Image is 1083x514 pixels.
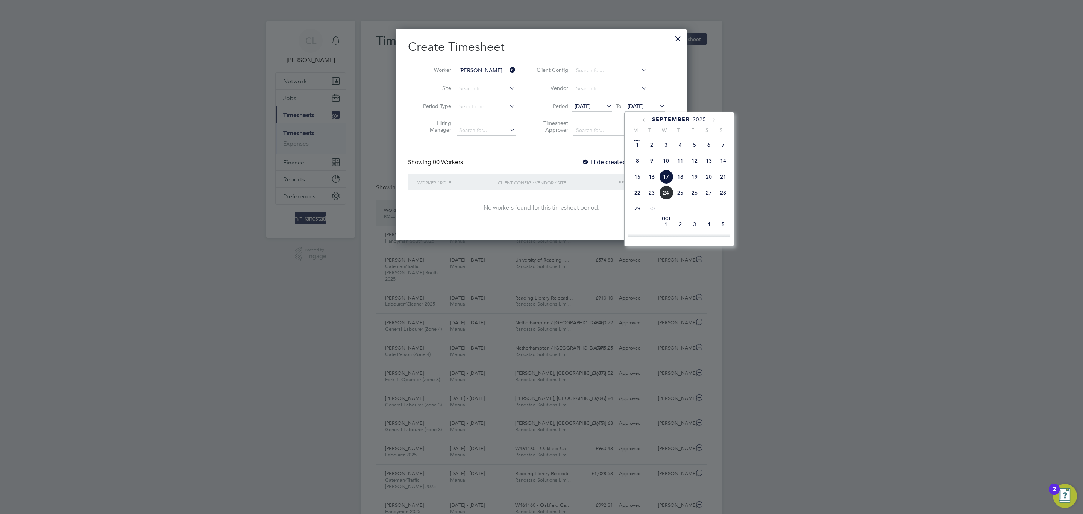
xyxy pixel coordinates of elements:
span: 10 [659,154,673,168]
span: 5 [716,217,730,231]
span: S [700,127,714,134]
span: 7 [645,233,659,247]
span: 9 [673,233,687,247]
span: 1 [630,138,645,152]
span: 12 [716,233,730,247]
span: 29 [630,201,645,216]
span: W [657,127,671,134]
input: Search for... [573,125,648,136]
span: 26 [687,186,702,200]
span: 3 [659,138,673,152]
label: Period Type [417,103,451,109]
span: M [628,127,643,134]
span: 9 [645,154,659,168]
label: Hide created timesheets [582,158,658,166]
span: 8 [630,154,645,168]
span: 21 [716,170,730,184]
span: 12 [687,154,702,168]
span: 2 [645,138,659,152]
span: 28 [716,186,730,200]
input: Search for... [457,65,516,76]
div: Showing [408,158,464,166]
span: 18 [673,170,687,184]
span: 1 [659,217,673,231]
input: Search for... [457,84,516,94]
div: No workers found for this timesheet period. [416,204,667,212]
span: F [686,127,700,134]
span: 20 [702,170,716,184]
h2: Create Timesheet [408,39,675,55]
label: Timesheet Approver [534,120,568,133]
span: 16 [645,170,659,184]
span: 7 [716,138,730,152]
span: S [714,127,728,134]
span: 2 [673,217,687,231]
span: 19 [687,170,702,184]
span: 23 [645,186,659,200]
span: To [614,101,623,111]
label: Client Config [534,67,568,73]
span: 11 [673,154,687,168]
span: 4 [702,217,716,231]
button: Open Resource Center, 2 new notifications [1053,484,1077,508]
span: 10 [687,233,702,247]
span: 00 Workers [433,158,463,166]
span: 27 [702,186,716,200]
span: 15 [630,170,645,184]
div: Client Config / Vendor / Site [496,174,617,191]
span: [DATE] [575,103,591,109]
div: Worker / Role [416,174,496,191]
label: Worker [417,67,451,73]
span: 4 [673,138,687,152]
span: 6 [630,233,645,247]
div: 2 [1053,489,1056,499]
span: T [671,127,686,134]
span: Sep [630,138,645,141]
input: Select one [457,102,516,112]
span: Oct [659,217,673,221]
span: 14 [716,154,730,168]
input: Search for... [573,84,648,94]
span: 5 [687,138,702,152]
span: September [652,116,690,123]
label: Site [417,85,451,91]
input: Search for... [573,65,648,76]
span: T [643,127,657,134]
span: 11 [702,233,716,247]
input: Search for... [457,125,516,136]
span: 30 [645,201,659,216]
label: Vendor [534,85,568,91]
label: Hiring Manager [417,120,451,133]
span: 25 [673,186,687,200]
span: [DATE] [628,103,644,109]
label: Period [534,103,568,109]
span: 2025 [693,116,706,123]
span: 13 [702,154,716,168]
span: 6 [702,138,716,152]
span: 22 [630,186,645,200]
span: 8 [659,233,673,247]
span: 24 [659,186,673,200]
span: 17 [659,170,673,184]
div: Period [617,174,667,191]
span: 3 [687,217,702,231]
